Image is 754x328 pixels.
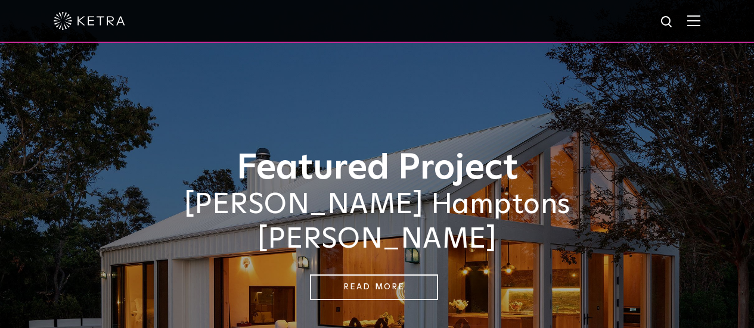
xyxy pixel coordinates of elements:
[54,12,125,30] img: ketra-logo-2019-white
[79,149,675,188] h1: Featured Project
[660,15,675,30] img: search icon
[310,274,438,300] a: Read More
[79,188,675,257] h2: [PERSON_NAME] Hamptons [PERSON_NAME]
[687,15,700,26] img: Hamburger%20Nav.svg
